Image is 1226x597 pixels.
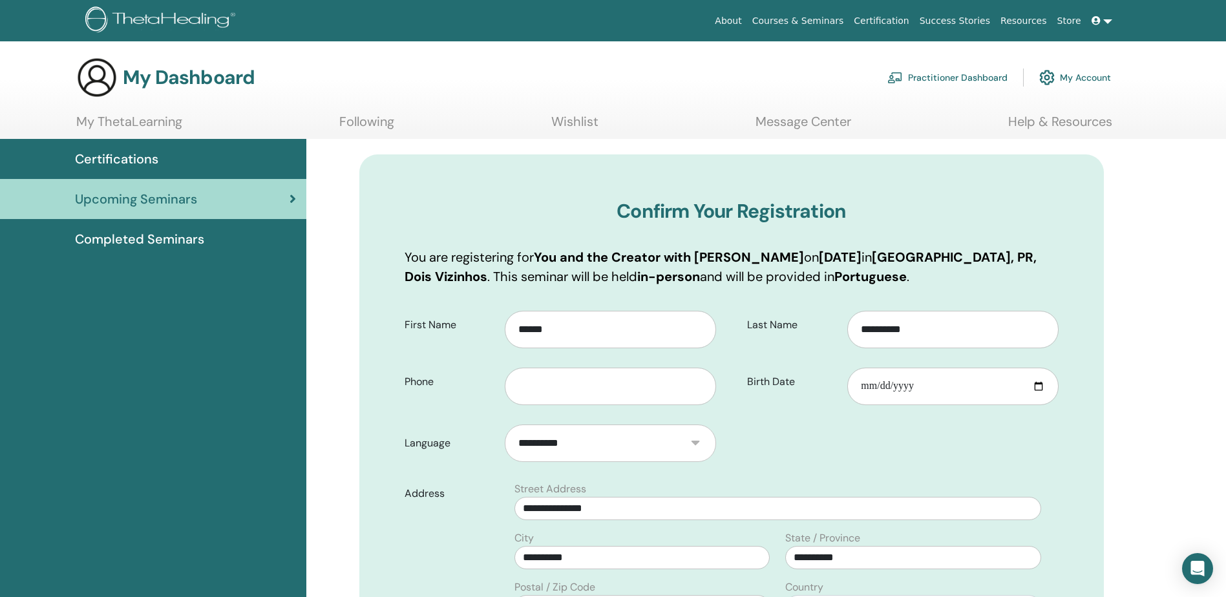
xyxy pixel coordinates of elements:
a: Following [339,114,394,139]
a: Wishlist [551,114,598,139]
a: Help & Resources [1008,114,1112,139]
a: Courses & Seminars [747,9,849,33]
a: Certification [849,9,914,33]
a: My ThetaLearning [76,114,182,139]
a: Practitioner Dashboard [887,63,1008,92]
a: My Account [1039,63,1111,92]
b: You and the Creator with [PERSON_NAME] [534,249,804,266]
b: Portuguese [834,268,907,285]
label: Street Address [514,481,586,497]
label: State / Province [785,530,860,546]
a: Resources [995,9,1052,33]
label: City [514,530,534,546]
label: Country [785,580,823,595]
span: Upcoming Seminars [75,189,197,209]
label: Postal / Zip Code [514,580,595,595]
img: chalkboard-teacher.svg [887,72,903,83]
div: Open Intercom Messenger [1182,553,1213,584]
span: Completed Seminars [75,229,204,249]
label: First Name [395,313,505,337]
a: Success Stories [914,9,995,33]
a: About [710,9,746,33]
h3: My Dashboard [123,66,255,89]
label: Address [395,481,507,506]
label: Phone [395,370,505,394]
b: in-person [637,268,700,285]
img: logo.png [85,6,240,36]
h3: Confirm Your Registration [405,200,1059,223]
img: cog.svg [1039,67,1055,89]
p: You are registering for on in . This seminar will be held and will be provided in . [405,247,1059,286]
label: Birth Date [737,370,848,394]
img: generic-user-icon.jpg [76,57,118,98]
label: Last Name [737,313,848,337]
span: Certifications [75,149,158,169]
a: Message Center [756,114,851,139]
b: [DATE] [819,249,861,266]
label: Language [395,431,505,456]
a: Store [1052,9,1086,33]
